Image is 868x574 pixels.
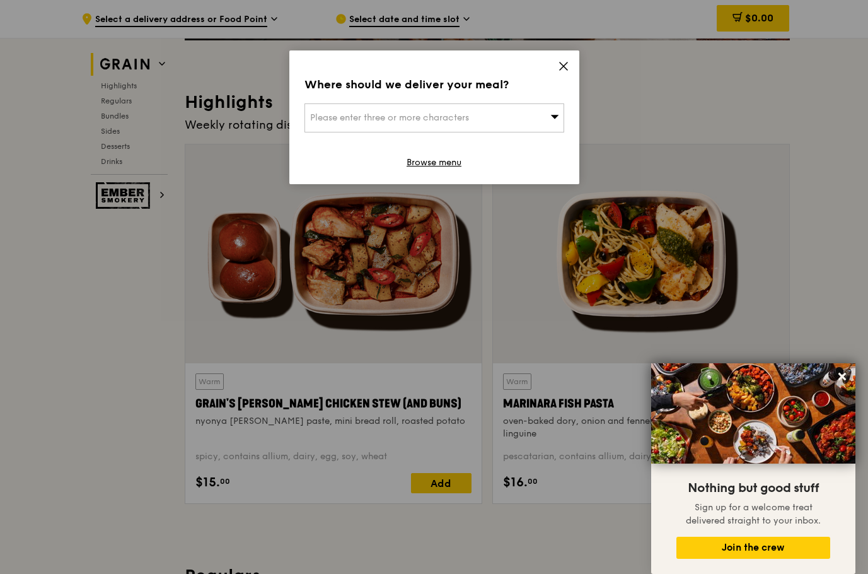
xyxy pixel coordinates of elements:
[407,156,461,169] a: Browse menu
[676,537,830,559] button: Join the crew
[310,112,469,123] span: Please enter three or more characters
[832,366,852,387] button: Close
[686,502,821,526] span: Sign up for a welcome treat delivered straight to your inbox.
[651,363,855,464] img: DSC07876-Edit02-Large.jpeg
[688,481,819,496] span: Nothing but good stuff
[304,76,564,93] div: Where should we deliver your meal?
